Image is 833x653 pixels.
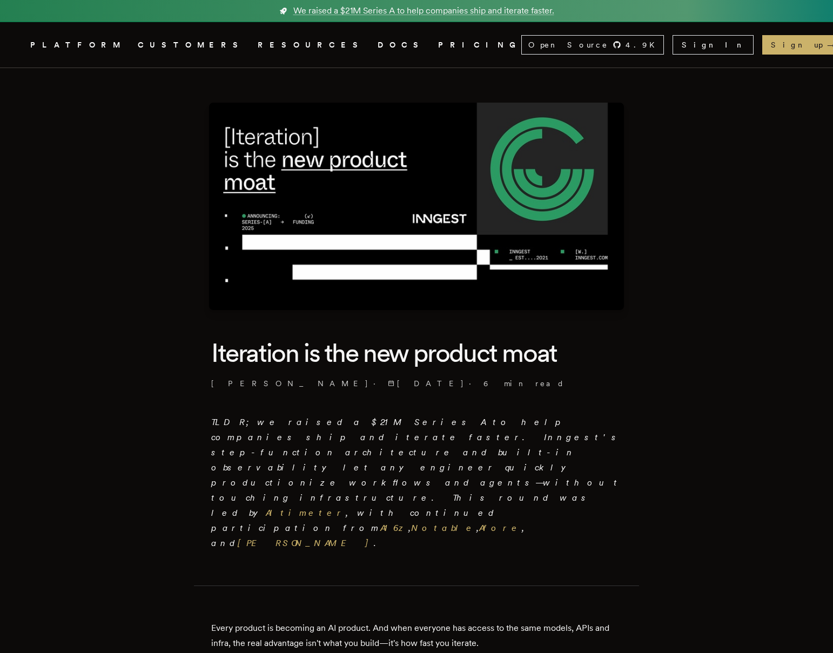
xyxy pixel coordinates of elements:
[211,417,622,548] em: TLDR; we raised a $21M Series A to help companies ship and iterate faster. Inngest's step-functio...
[209,103,624,310] img: Featured image for Iteration is the new product moat blog post
[483,378,565,389] span: 6 min read
[378,38,425,52] a: DOCS
[673,35,754,55] a: Sign In
[266,508,346,518] a: Altimeter
[138,38,245,52] a: CUSTOMERS
[211,621,622,651] p: Every product is becoming an AI product. And when everyone has access to the same models, APIs an...
[438,38,521,52] a: PRICING
[479,523,522,533] a: Afore
[293,4,554,17] span: We raised a $21M Series A to help companies ship and iterate faster.
[30,38,125,52] button: PLATFORM
[626,39,661,50] span: 4.9 K
[211,378,622,389] p: · ·
[528,39,608,50] span: Open Source
[238,538,374,548] a: [PERSON_NAME]
[388,378,465,389] span: [DATE]
[258,38,365,52] button: RESOURCES
[411,523,476,533] a: Notable
[211,378,369,389] a: [PERSON_NAME]
[380,523,408,533] a: A16z
[211,336,622,369] h1: Iteration is the new product moat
